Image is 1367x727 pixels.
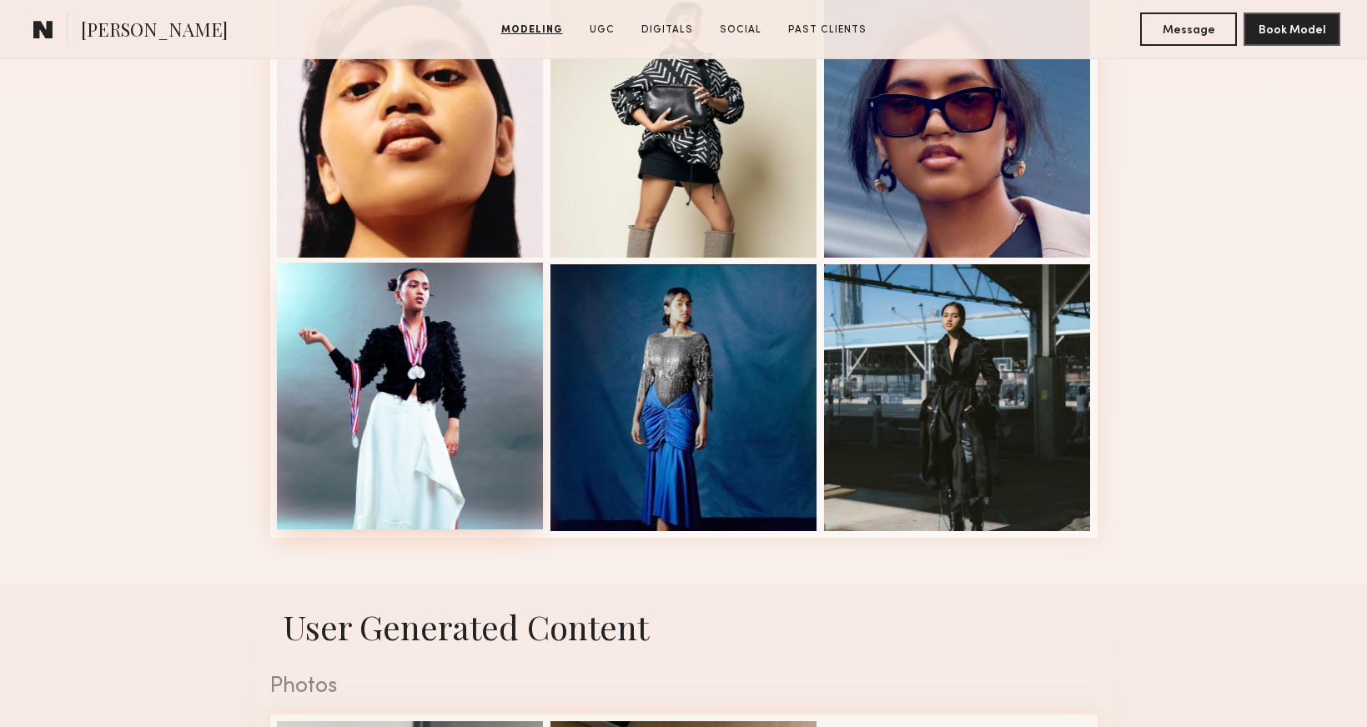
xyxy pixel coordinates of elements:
a: Past Clients [782,23,873,38]
span: [PERSON_NAME] [81,17,228,46]
h1: User Generated Content [257,604,1111,649]
a: Book Model [1244,22,1340,36]
a: Digitals [635,23,700,38]
a: Social [713,23,768,38]
div: Photos [270,676,1098,698]
a: UGC [583,23,621,38]
a: Modeling [495,23,570,38]
button: Book Model [1244,13,1340,46]
button: Message [1140,13,1237,46]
